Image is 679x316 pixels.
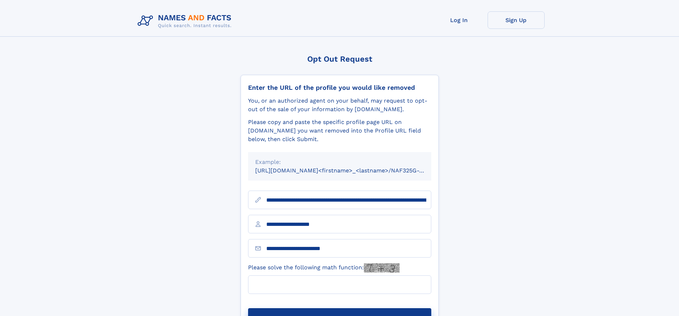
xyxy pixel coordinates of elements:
div: Opt Out Request [241,55,439,63]
div: Please copy and paste the specific profile page URL on [DOMAIN_NAME] you want removed into the Pr... [248,118,431,144]
label: Please solve the following math function: [248,263,400,273]
small: [URL][DOMAIN_NAME]<firstname>_<lastname>/NAF325G-xxxxxxxx [255,167,445,174]
img: Logo Names and Facts [135,11,237,31]
div: Example: [255,158,424,166]
div: You, or an authorized agent on your behalf, may request to opt-out of the sale of your informatio... [248,97,431,114]
a: Log In [431,11,488,29]
a: Sign Up [488,11,545,29]
div: Enter the URL of the profile you would like removed [248,84,431,92]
